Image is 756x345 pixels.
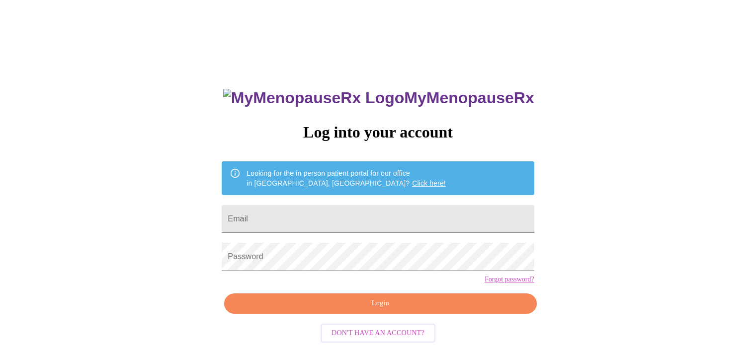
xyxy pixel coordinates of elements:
span: Don't have an account? [332,327,424,340]
div: Looking for the in person patient portal for our office in [GEOGRAPHIC_DATA], [GEOGRAPHIC_DATA]? [247,164,446,192]
a: Don't have an account? [318,328,438,336]
button: Don't have an account? [321,324,435,343]
h3: MyMenopauseRx [223,89,534,107]
img: MyMenopauseRx Logo [223,89,404,107]
a: Click here! [412,179,446,187]
button: Login [224,293,536,314]
a: Forgot password? [485,276,534,283]
span: Login [236,297,525,310]
h3: Log into your account [222,123,534,141]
